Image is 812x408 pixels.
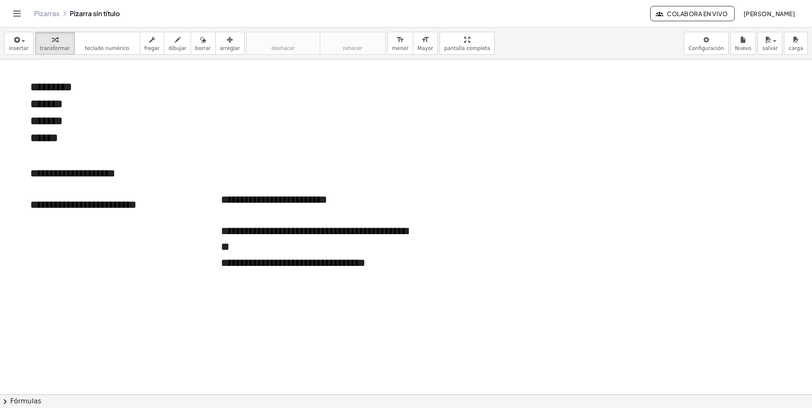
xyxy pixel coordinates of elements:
i: rehacer [324,35,381,45]
span: salvar [762,45,778,51]
span: transformar [40,45,70,51]
span: dibujar [169,45,186,51]
button: Configuración [684,32,728,55]
button: transformar [35,32,75,55]
button: Nuevo [730,32,756,55]
button: deshacerdeshacer [246,32,320,55]
span: carga [789,45,803,51]
span: deshacer [271,45,295,51]
span: arreglar [220,45,240,51]
button: Colabora en vivo [650,6,735,21]
i: teclado [79,35,135,45]
button: insertar [4,32,34,55]
i: format_size [421,35,429,45]
span: insertar [9,45,29,51]
span: teclado numérico [85,45,130,51]
button: dibujar [164,32,191,55]
span: menor [392,45,409,51]
button: fregar [140,32,164,55]
span: fregar [144,45,160,51]
button: carga [784,32,808,55]
i: deshacer [251,35,316,45]
span: Nuevo [735,45,751,51]
span: borrar [195,45,211,51]
span: rehacer [343,45,362,51]
span: Configuración [688,45,724,51]
span: pantalla completa [444,45,491,51]
button: [PERSON_NAME] [736,6,802,21]
button: rehacerrehacer [320,32,386,55]
button: tecladoteclado numérico [74,32,140,55]
font: Colabora en vivo [667,10,727,17]
button: Alternar navegación [10,7,24,20]
a: Pizarras [34,9,59,18]
font: Fórmulas [10,397,41,406]
button: salvar [758,32,782,55]
i: format_size [396,35,404,45]
button: format_sizeMayor [413,32,438,55]
font: [PERSON_NAME] [743,10,795,17]
span: Mayor [417,45,433,51]
button: borrar [191,32,216,55]
button: arreglar [215,32,245,55]
button: format_sizemenor [387,32,413,55]
button: pantalla completa [440,32,495,55]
